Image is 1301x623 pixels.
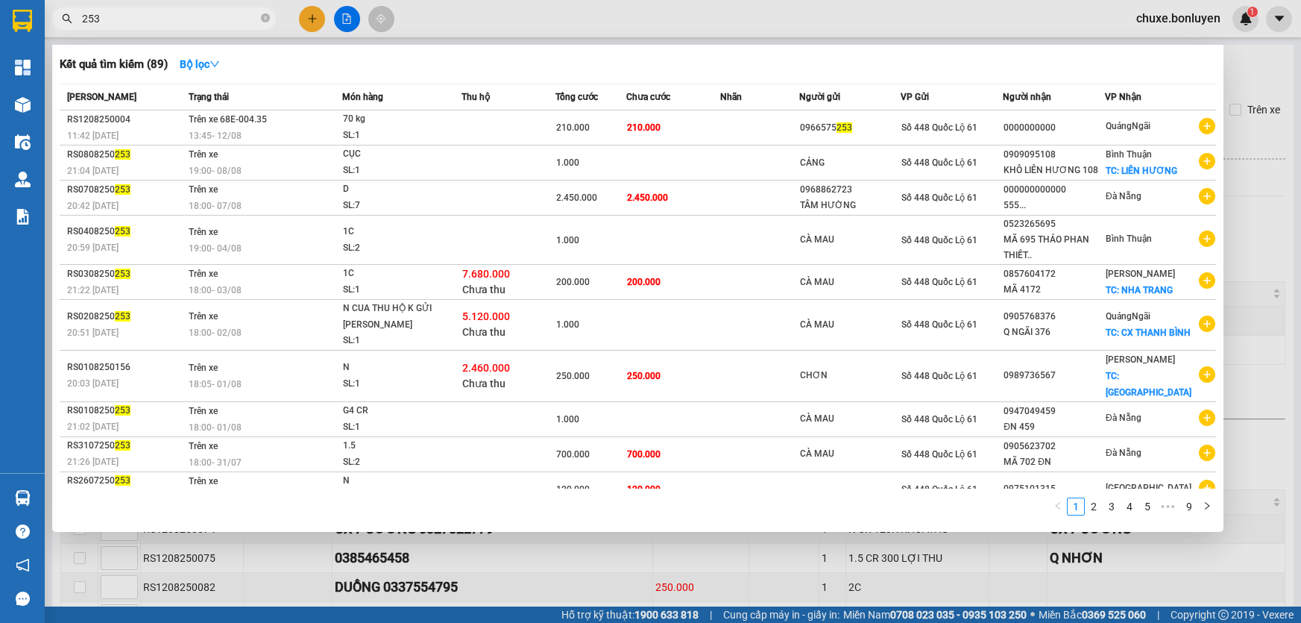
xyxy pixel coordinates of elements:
div: CÀ MAU [800,275,901,290]
div: RS0108250156 [67,360,184,375]
span: close-circle [261,13,270,22]
span: Người gửi [799,92,840,102]
span: 200.000 [556,277,590,287]
div: N [343,473,455,489]
div: SL: 2 [343,240,455,257]
img: warehouse-icon [15,490,31,506]
span: Bình Thuận [1106,149,1152,160]
div: SL: 7 [343,198,455,214]
div: SL: 1 [343,419,455,436]
span: 700.000 [556,449,590,460]
span: plus-circle [1199,445,1215,461]
div: MÃ 4172 [1004,282,1104,298]
span: Đà Nẵng [1106,191,1141,201]
span: 21:04 [DATE] [67,166,119,176]
div: MÃ 702 ĐN [1004,454,1104,470]
div: D [343,181,455,198]
div: ĐN 459 [1004,419,1104,435]
div: CÀ MAU [800,317,901,333]
img: logo-vxr [13,10,32,32]
span: Trạng thái [189,92,229,102]
div: 1C [343,224,455,240]
input: Tìm tên, số ĐT hoặc mã đơn [82,10,258,27]
span: Nhãn [720,92,742,102]
span: 21:02 [DATE] [67,422,119,432]
div: N CUA THU HỘ K GỬI [PERSON_NAME] [343,301,455,333]
span: plus-circle [1199,366,1215,383]
div: CÀ MAU [800,446,901,462]
span: 2.450.000 [556,192,597,203]
span: down [210,59,220,69]
span: Trên xe [189,441,218,451]
span: plus-circle [1199,118,1215,134]
div: SL: 1 [343,163,455,179]
span: 20:59 [DATE] [67,242,119,253]
div: 0523265695 [1004,216,1104,232]
span: 210.000 [556,122,590,133]
li: 4 [1121,498,1138,516]
span: question-circle [16,525,30,539]
span: 18:05 - 01/08 [189,379,242,389]
span: search [62,13,72,24]
span: Chưa thu [462,378,505,389]
span: 2.460.000 [462,362,510,374]
div: TÂM HƯỜNG [800,198,901,213]
span: right [1203,501,1212,510]
span: 253 [115,440,130,451]
span: [PERSON_NAME] [1106,269,1175,279]
span: Bình Thuận [1106,234,1152,244]
div: G4 CR [343,403,455,419]
div: RS0308250 [67,266,184,282]
span: 250.000 [627,371,661,381]
strong: Bộ lọc [180,58,220,70]
div: MÃ 695 THẢO PHAN THIẾT.. [1004,232,1104,263]
li: 3 [1103,498,1121,516]
span: TC: NHA TRANG [1106,285,1173,295]
div: SL: 1 [343,128,455,144]
span: Số 448 Quốc Lộ 61 [901,319,977,330]
div: 0905768376 [1004,309,1104,325]
div: 0000000000 [1004,120,1104,136]
li: 2 [1085,498,1103,516]
span: 1.000 [556,414,579,425]
span: Người nhận [1003,92,1051,102]
span: [GEOGRAPHIC_DATA] [1106,483,1191,493]
span: Trên xe [189,149,218,160]
span: 21:22 [DATE] [67,285,119,295]
span: Trên xe [189,227,218,237]
div: SL: 1 [343,282,455,298]
span: 210.000 [627,122,661,133]
span: plus-circle [1199,272,1215,289]
div: RS0708250 [67,182,184,198]
a: 5 [1139,498,1156,515]
span: 18:00 - 02/08 [189,328,242,338]
span: 20:51 [DATE] [67,328,119,338]
button: left [1049,498,1067,516]
div: 0857604172 [1004,266,1104,282]
span: Số 448 Quốc Lộ 61 [901,122,977,133]
button: Bộ lọcdown [168,52,232,76]
span: Trên xe [189,269,218,279]
span: TC: LIÊN HƯƠNG [1106,166,1177,176]
li: 9 [1180,498,1198,516]
span: [PERSON_NAME] [67,92,136,102]
div: SL: 1 [343,333,455,349]
span: left [1053,501,1062,510]
span: 7.680.000 [462,268,510,280]
div: Q NGÃI 376 [1004,325,1104,340]
div: 555... [1004,198,1104,213]
div: RS0408250 [67,224,184,240]
span: [PERSON_NAME] [1106,354,1175,365]
span: Trên xe [189,184,218,195]
span: Chưa thu [462,326,505,338]
div: RS0108250 [67,403,184,419]
span: close-circle [261,12,270,26]
span: Số 448 Quốc Lộ 61 [901,235,977,245]
span: 1.000 [556,235,579,245]
img: dashboard-icon [15,60,31,75]
span: plus-circle [1199,153,1215,169]
span: Tổng cước [555,92,598,102]
span: plus-circle [1199,231,1215,247]
span: plus-circle [1199,480,1215,496]
div: 0966575 [800,120,901,136]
